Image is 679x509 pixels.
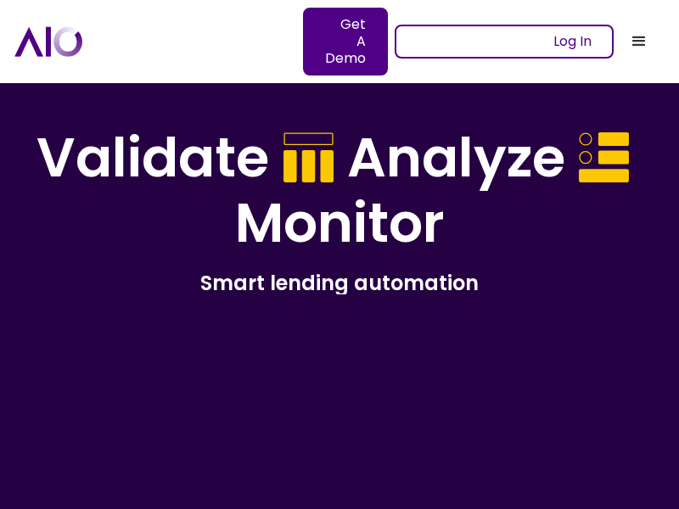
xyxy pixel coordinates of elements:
a: Get A Demo [303,8,388,76]
h1: Analyze [347,126,565,191]
h1: Validate [36,126,269,191]
a: home [14,26,395,56]
a: Log In [395,25,614,59]
div: menu [614,16,665,67]
h1: Monitor [235,191,445,256]
h2: Smart lending automation [27,270,652,296]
